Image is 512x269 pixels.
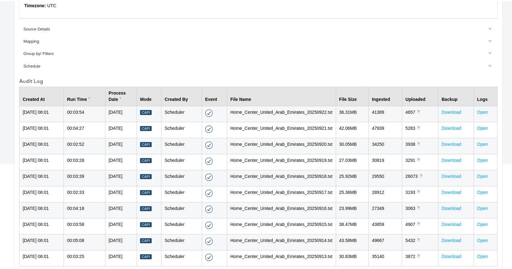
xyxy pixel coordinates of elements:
[19,47,498,59] a: Group by/ Filters
[20,201,64,217] td: [DATE] 06:01
[161,201,202,217] td: Scheduler
[369,105,402,121] td: 41389
[402,185,438,201] td: 3193
[202,85,227,105] th: Event
[105,233,137,249] td: [DATE]
[140,221,152,226] div: Capi
[64,121,105,137] td: 00:04:27
[477,253,488,258] a: Open
[402,249,438,265] td: 3872
[402,121,438,137] td: 5283
[140,189,152,194] div: Capi
[477,108,488,113] a: Open
[402,201,438,217] td: 3063
[336,217,369,233] td: 38.47 MB
[24,2,492,8] p: UTC
[64,85,105,105] th: Run Time
[105,185,137,201] td: [DATE]
[23,50,494,56] div: Group by/ Filters
[105,249,137,265] td: [DATE]
[442,140,461,145] a: Download
[19,76,498,84] div: Audit Log
[64,153,105,169] td: 00:03:28
[442,221,461,226] a: Download
[161,85,202,105] th: Created By
[20,249,64,265] td: [DATE] 06:01
[369,137,402,153] td: 34250
[64,249,105,265] td: 00:03:25
[442,237,461,242] a: Download
[336,105,369,121] td: 36.31 MB
[477,156,488,162] a: Open
[64,185,105,201] td: 00:02:33
[19,22,498,34] a: Source Details
[402,233,438,249] td: 5432
[140,141,152,146] div: Capi
[161,105,202,121] td: Scheduler
[137,85,161,105] th: Mode
[336,185,369,201] td: 25.36 MB
[369,121,402,137] td: 47939
[369,233,402,249] td: 49667
[140,157,152,162] div: Capi
[369,249,402,265] td: 35140
[20,137,64,153] td: [DATE] 06:01
[227,153,336,169] td: Home_Center_United_Arab_Emirates_20250919.txt
[23,62,494,68] div: Schedule
[442,124,461,129] a: Download
[336,233,369,249] td: 43.58 MB
[140,237,152,242] div: Capi
[105,85,137,105] th: Process Date
[161,217,202,233] td: Scheduler
[140,109,152,114] div: Capi
[161,185,202,201] td: Scheduler
[64,233,105,249] td: 00:05:08
[477,124,488,129] a: Open
[161,121,202,137] td: Scheduler
[227,201,336,217] td: Home_Center_United_Arab_Emirates_20250916.txt
[105,217,137,233] td: [DATE]
[227,249,336,265] td: Home_Center_United_Arab_Emirates_20250913.txt
[369,217,402,233] td: 43859
[477,221,488,226] a: Open
[161,137,202,153] td: Scheduler
[105,169,137,185] td: [DATE]
[336,201,369,217] td: 23.99 MB
[477,140,488,145] a: Open
[227,85,336,105] th: File Name
[227,121,336,137] td: Home_Center_United_Arab_Emirates_20250921.txt
[402,105,438,121] td: 4657
[140,125,152,130] div: Capi
[64,217,105,233] td: 00:03:58
[140,253,152,258] div: Capi
[19,59,498,71] a: Schedule
[20,185,64,201] td: [DATE] 06:01
[20,85,64,105] th: Created At
[438,85,474,105] th: Backup
[64,137,105,153] td: 00:02:52
[161,153,202,169] td: Scheduler
[227,217,336,233] td: Home_Center_United_Arab_Emirates_20250915.txt
[20,233,64,249] td: [DATE] 06:01
[20,169,64,185] td: [DATE] 06:01
[442,173,461,178] a: Download
[477,189,488,194] a: Open
[24,2,46,7] strong: Timezone:
[161,233,202,249] td: Scheduler
[64,201,105,217] td: 00:04:18
[336,153,369,169] td: 27.03 MB
[227,185,336,201] td: Home_Center_United_Arab_Emirates_20250917.txt
[336,137,369,153] td: 30.05 MB
[105,121,137,137] td: [DATE]
[402,153,438,169] td: 3291
[477,237,488,242] a: Open
[161,169,202,185] td: Scheduler
[442,189,461,194] a: Download
[402,169,438,185] td: 26073
[20,105,64,121] td: [DATE] 06:01
[227,169,336,185] td: Home_Center_United_Arab_Emirates_20250918.txt
[402,137,438,153] td: 3938
[23,25,494,31] div: Source Details
[369,85,402,105] th: Ingested
[336,249,369,265] td: 30.83 MB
